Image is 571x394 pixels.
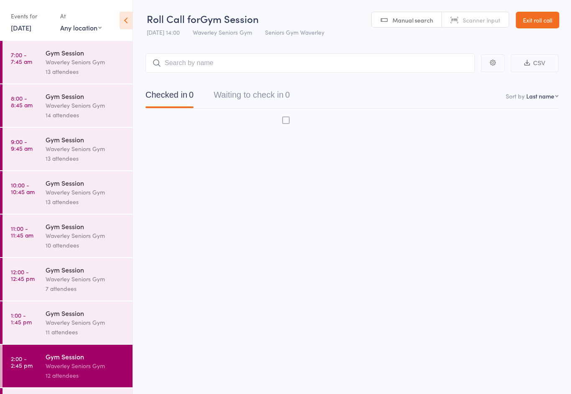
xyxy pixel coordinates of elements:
span: Gym Session [200,12,259,25]
div: Gym Session [46,222,125,231]
div: Gym Session [46,178,125,187]
a: 2:00 -2:45 pmGym SessionWaverley Seniors Gym12 attendees [3,345,133,387]
div: 13 attendees [46,154,125,163]
div: Last name [526,92,554,100]
button: Checked in0 [145,86,194,108]
span: Roll Call for [147,12,200,25]
div: Gym Session [46,308,125,318]
div: 0 [189,90,194,99]
time: 12:00 - 12:45 pm [11,268,35,282]
div: Waverley Seniors Gym [46,361,125,371]
div: Waverley Seniors Gym [46,318,125,327]
div: Gym Session [46,135,125,144]
time: 9:00 - 9:45 am [11,138,33,152]
div: Events for [11,9,52,23]
time: 1:00 - 1:45 pm [11,312,32,325]
div: Gym Session [46,48,125,57]
div: Gym Session [46,352,125,361]
span: Seniors Gym Waverley [265,28,324,36]
a: 7:00 -7:45 amGym SessionWaverley Seniors Gym13 attendees [3,41,133,83]
button: CSV [511,54,558,72]
div: Any location [60,23,102,32]
span: Waverley Seniors Gym [193,28,252,36]
a: 9:00 -9:45 amGym SessionWaverley Seniors Gym13 attendees [3,128,133,170]
a: 10:00 -10:45 amGym SessionWaverley Seniors Gym13 attendees [3,171,133,214]
div: Waverley Seniors Gym [46,57,125,67]
span: Manual search [393,16,433,24]
button: Waiting to check in0 [214,86,290,108]
div: 0 [285,90,290,99]
time: 2:00 - 2:45 pm [11,355,33,369]
div: 14 attendees [46,110,125,120]
div: Gym Session [46,91,125,101]
div: 12 attendees [46,371,125,380]
a: [DATE] [11,23,31,32]
div: Waverley Seniors Gym [46,144,125,154]
a: Exit roll call [516,12,559,28]
div: Waverley Seniors Gym [46,274,125,284]
time: 8:00 - 8:45 am [11,95,33,108]
div: 7 attendees [46,284,125,293]
span: [DATE] 14:00 [147,28,180,36]
label: Sort by [506,92,525,100]
a: 8:00 -8:45 amGym SessionWaverley Seniors Gym14 attendees [3,84,133,127]
div: Gym Session [46,265,125,274]
a: 12:00 -12:45 pmGym SessionWaverley Seniors Gym7 attendees [3,258,133,301]
time: 11:00 - 11:45 am [11,225,33,238]
div: 13 attendees [46,67,125,76]
a: 11:00 -11:45 amGym SessionWaverley Seniors Gym10 attendees [3,215,133,257]
time: 7:00 - 7:45 am [11,51,32,65]
div: 10 attendees [46,240,125,250]
span: Scanner input [463,16,500,24]
time: 10:00 - 10:45 am [11,182,35,195]
a: 1:00 -1:45 pmGym SessionWaverley Seniors Gym11 attendees [3,301,133,344]
div: Waverley Seniors Gym [46,231,125,240]
div: At [60,9,102,23]
input: Search by name [145,53,475,73]
div: 11 attendees [46,327,125,337]
div: 13 attendees [46,197,125,207]
div: Waverley Seniors Gym [46,101,125,110]
div: Waverley Seniors Gym [46,187,125,197]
